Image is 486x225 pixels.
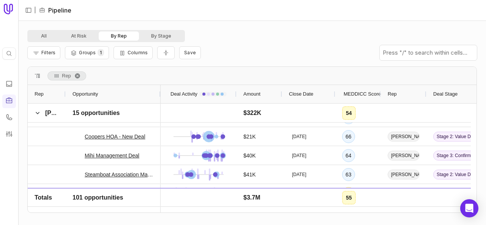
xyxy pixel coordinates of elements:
[99,31,139,41] button: By Rep
[73,90,98,99] span: Opportunity
[292,172,306,178] time: [DATE]
[388,90,397,99] span: Rep
[243,189,256,198] span: $27K
[243,90,260,99] span: Amount
[243,170,256,179] span: $41K
[85,132,145,141] a: Coopers HOA - New Deal
[41,50,55,55] span: Filters
[433,170,477,179] span: Stage 2: Value Demonstration
[73,109,120,118] span: 15 opportunities
[346,132,352,141] div: 66
[29,31,59,41] button: All
[39,6,71,15] li: Pipeline
[34,6,36,15] span: |
[380,45,477,60] input: Press "/" to search within cells...
[346,170,352,179] div: 63
[346,109,352,118] div: 54
[128,50,148,55] span: Columns
[433,151,477,160] span: Stage 3: Confirmation
[346,189,352,198] div: 59
[98,49,104,56] span: 1
[243,109,261,118] span: $322K
[170,90,197,99] span: Deal Activity
[433,90,458,99] span: Deal Stage
[65,46,109,59] button: Group Pipeline
[388,189,420,198] span: [PERSON_NAME]
[179,46,201,59] button: Create a new saved view
[35,90,44,99] span: Rep
[184,50,196,55] span: Save
[292,153,306,159] time: [DATE]
[433,132,477,142] span: Stage 2: Value Demonstration
[433,189,477,198] span: Stage 2: Value Demonstration
[346,151,352,160] div: 64
[243,132,256,141] span: $21K
[79,50,96,55] span: Groups
[388,151,420,160] span: [PERSON_NAME]
[388,170,420,179] span: [PERSON_NAME]
[23,5,34,16] button: Expand sidebar
[47,71,86,80] div: Row Groups
[460,199,478,217] div: Open Intercom Messenger
[342,85,374,103] div: MEDDICC Score
[292,190,306,197] time: [DATE]
[344,90,381,99] span: MEDDICC Score
[85,151,139,160] a: Mihi Management Deal
[27,46,60,59] button: Filter Pipeline
[62,71,71,80] span: Rep
[292,134,306,140] time: [DATE]
[47,71,86,80] span: Rep. Press ENTER to sort. Press DELETE to remove
[59,31,99,41] button: At Risk
[157,46,175,60] button: Collapse all rows
[114,46,153,59] button: Columns
[85,189,154,198] a: G & D Property Management - New Deal
[45,110,96,116] span: [PERSON_NAME]
[85,170,154,179] a: Steamboat Association Management Deal
[243,151,256,160] span: $40K
[388,132,420,142] span: [PERSON_NAME]
[139,31,183,41] button: By Stage
[289,90,313,99] span: Close Date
